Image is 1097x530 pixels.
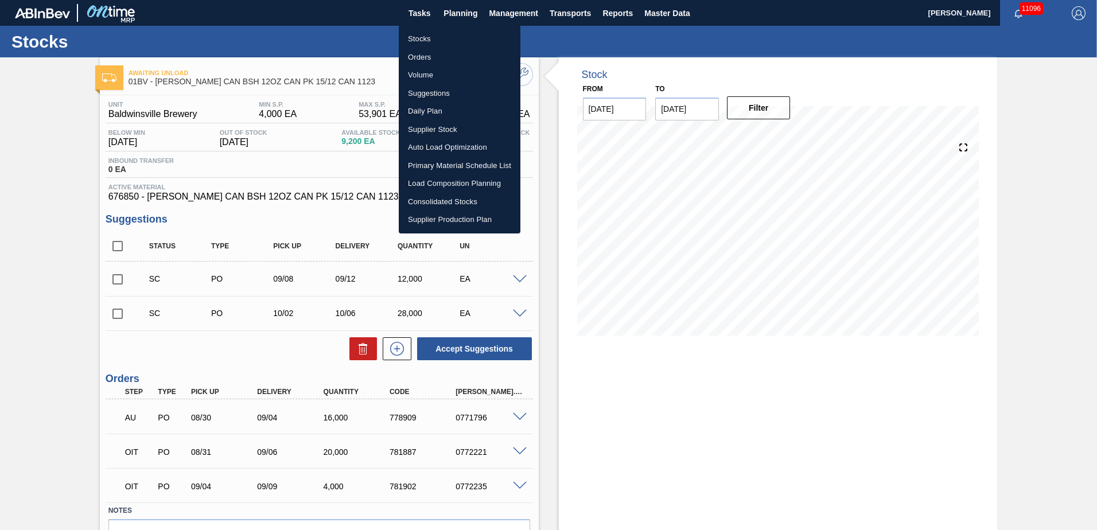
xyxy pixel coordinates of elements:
a: Supplier Stock [399,120,520,139]
a: Supplier Production Plan [399,211,520,229]
a: Primary Material Schedule List [399,157,520,175]
a: Consolidated Stocks [399,193,520,211]
a: Orders [399,48,520,67]
a: Suggestions [399,84,520,103]
a: Auto Load Optimization [399,138,520,157]
a: Volume [399,66,520,84]
a: Stocks [399,30,520,48]
a: Load Composition Planning [399,174,520,193]
a: Daily Plan [399,102,520,120]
